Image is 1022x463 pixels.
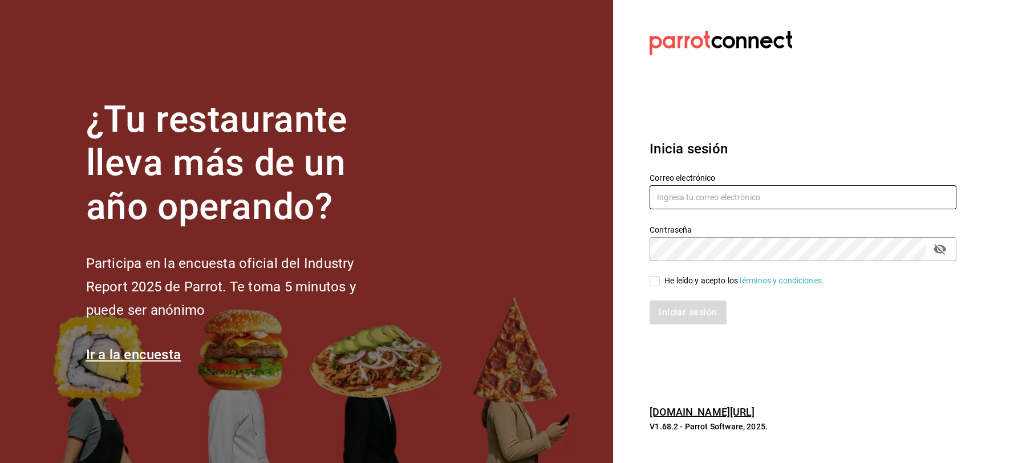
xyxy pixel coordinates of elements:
[650,139,956,159] h3: Inicia sesión
[650,406,755,418] a: [DOMAIN_NAME][URL]
[650,421,956,432] p: V1.68.2 - Parrot Software, 2025.
[650,185,956,209] input: Ingresa tu correo electrónico
[86,252,394,322] h2: Participa en la encuesta oficial del Industry Report 2025 de Parrot. Te toma 5 minutos y puede se...
[738,276,824,285] a: Términos y condiciones.
[930,239,950,259] button: passwordField
[664,275,824,287] div: He leído y acepto los
[650,173,956,181] label: Correo electrónico
[86,98,394,229] h1: ¿Tu restaurante lleva más de un año operando?
[86,347,181,363] a: Ir a la encuesta
[650,225,956,233] label: Contraseña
